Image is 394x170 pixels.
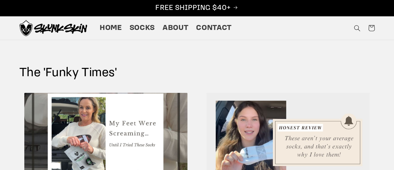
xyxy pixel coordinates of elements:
span: Contact [196,23,231,33]
a: Socks [126,19,159,37]
span: Socks [130,23,155,33]
a: Home [96,19,126,37]
summary: Search [350,21,364,35]
h1: The 'Funky Times' [19,65,375,81]
a: About [159,19,192,37]
img: Skunk Skin Anti-Odor Socks. [19,20,87,36]
span: Home [100,23,122,33]
p: FREE SHIPPING $40+ [6,3,388,13]
a: Contact [192,19,236,37]
span: About [163,23,188,33]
